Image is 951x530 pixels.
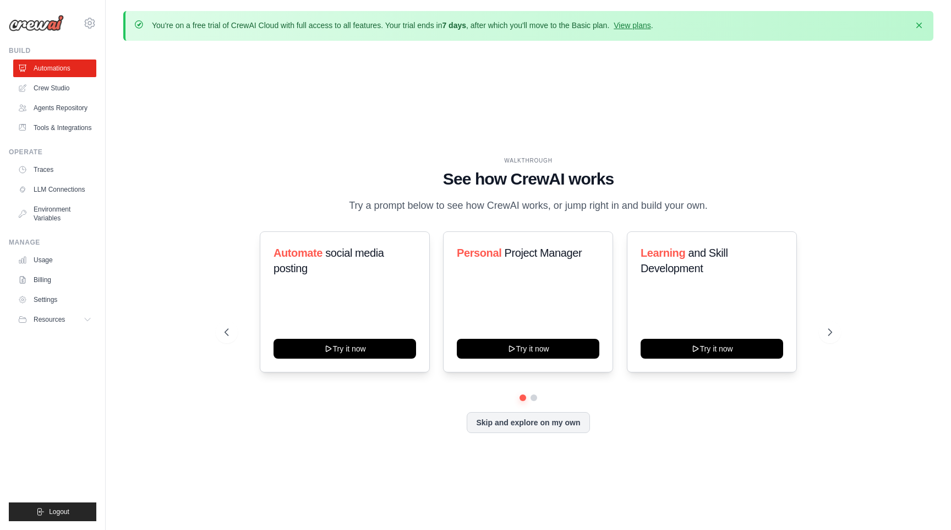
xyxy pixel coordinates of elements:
[13,181,96,198] a: LLM Connections
[152,20,653,31] p: You're on a free trial of CrewAI Cloud with full access to all features. Your trial ends in , aft...
[9,148,96,156] div: Operate
[9,46,96,55] div: Build
[505,247,582,259] span: Project Manager
[13,161,96,179] a: Traces
[9,238,96,247] div: Manage
[13,201,96,227] a: Environment Variables
[641,247,728,274] span: and Skill Development
[274,247,323,259] span: Automate
[13,311,96,328] button: Resources
[457,247,501,259] span: Personal
[343,198,713,214] p: Try a prompt below to see how CrewAI works, or jump right in and build your own.
[13,291,96,309] a: Settings
[641,339,783,359] button: Try it now
[13,99,96,117] a: Agents Repository
[467,412,589,433] button: Skip and explore on my own
[34,315,65,324] span: Resources
[614,21,651,30] a: View plans
[225,169,832,189] h1: See how CrewAI works
[274,339,416,359] button: Try it now
[225,156,832,165] div: WALKTHROUGH
[49,507,69,516] span: Logout
[442,21,466,30] strong: 7 days
[9,502,96,521] button: Logout
[13,60,96,77] a: Automations
[457,339,599,359] button: Try it now
[13,79,96,97] a: Crew Studio
[896,477,951,530] iframe: Chat Widget
[641,247,685,259] span: Learning
[274,247,384,274] span: social media posting
[13,271,96,289] a: Billing
[13,119,96,137] a: Tools & Integrations
[9,15,64,31] img: Logo
[13,251,96,269] a: Usage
